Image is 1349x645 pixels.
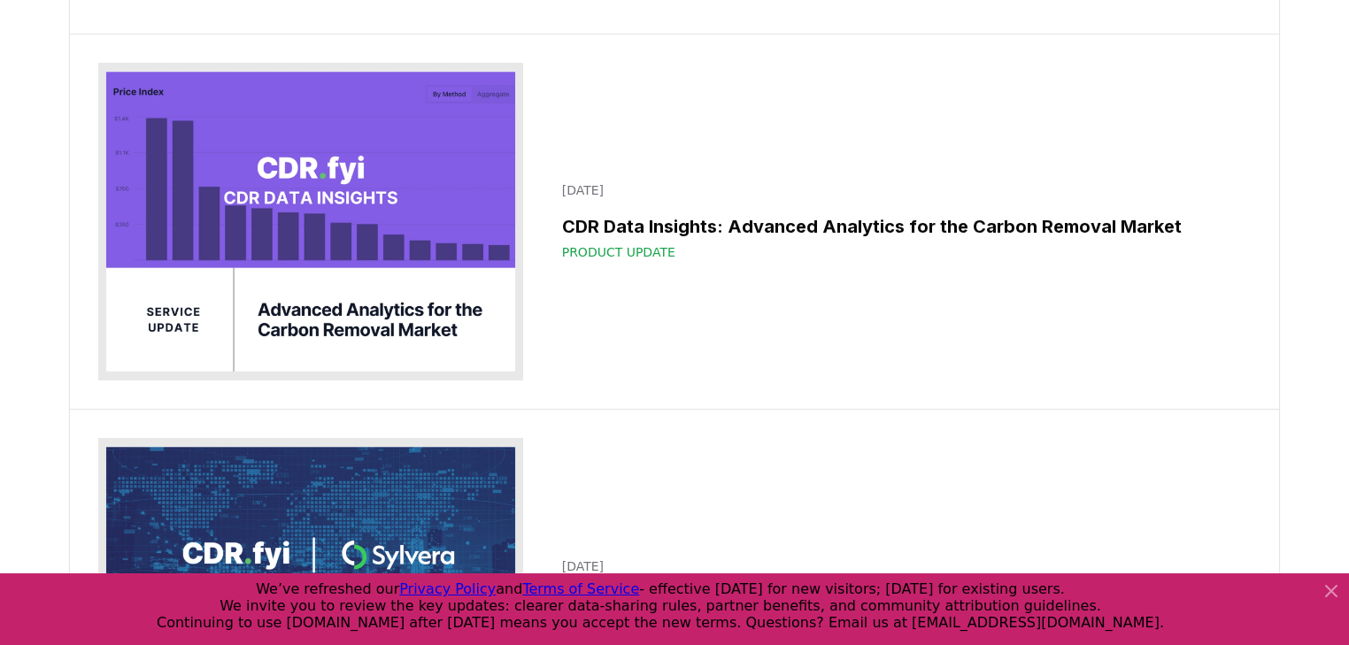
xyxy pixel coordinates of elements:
p: [DATE] [562,181,1240,199]
img: CDR Data Insights: Advanced Analytics for the Carbon Removal Market blog post image [98,63,523,381]
p: [DATE] [562,557,1240,575]
a: [DATE]CDR Data Insights: Advanced Analytics for the Carbon Removal MarketProduct Update [551,171,1251,272]
h3: CDR Data Insights: Advanced Analytics for the Carbon Removal Market [562,213,1240,240]
span: Product Update [562,243,675,261]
